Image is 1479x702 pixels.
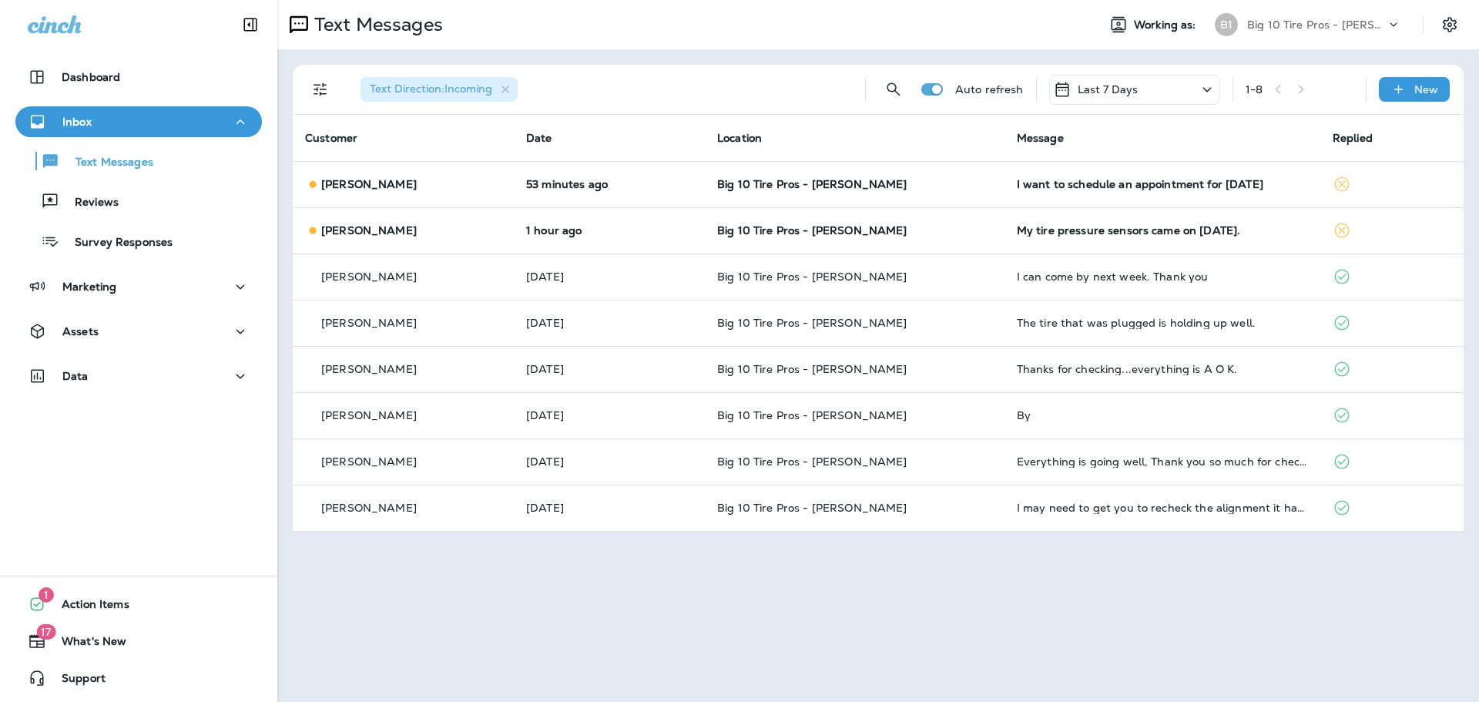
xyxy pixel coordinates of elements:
[1017,363,1308,375] div: Thanks for checking...everything is A O K.
[59,196,119,210] p: Reviews
[1017,131,1064,145] span: Message
[526,270,693,283] p: Aug 13, 2025 04:23 PM
[15,271,262,302] button: Marketing
[878,74,909,105] button: Search Messages
[15,589,262,620] button: 1Action Items
[229,9,272,40] button: Collapse Sidebar
[62,325,99,338] p: Assets
[1078,83,1139,96] p: Last 7 Days
[526,363,693,375] p: Aug 11, 2025 12:31 PM
[1017,317,1308,329] div: The tire that was plugged is holding up well.
[717,362,907,376] span: Big 10 Tire Pros - [PERSON_NAME]
[717,270,907,284] span: Big 10 Tire Pros - [PERSON_NAME]
[1247,18,1386,31] p: Big 10 Tire Pros - [PERSON_NAME]
[46,672,106,690] span: Support
[717,455,907,469] span: Big 10 Tire Pros - [PERSON_NAME]
[15,62,262,92] button: Dashboard
[15,626,262,657] button: 17What's New
[1017,224,1308,237] div: My tire pressure sensors came on yesterday.
[15,185,262,217] button: Reviews
[62,370,89,382] p: Data
[1017,178,1308,190] div: I want to schedule an appointment for Monday
[15,361,262,391] button: Data
[1134,18,1199,32] span: Working as:
[46,598,129,616] span: Action Items
[1017,409,1308,422] div: By
[321,178,417,190] p: [PERSON_NAME]
[321,409,417,422] p: [PERSON_NAME]
[1215,13,1238,36] div: B1
[526,409,693,422] p: Aug 8, 2025 10:28 AM
[717,408,907,422] span: Big 10 Tire Pros - [PERSON_NAME]
[15,225,262,257] button: Survey Responses
[526,224,693,237] p: Aug 15, 2025 10:25 AM
[1436,11,1464,39] button: Settings
[36,624,55,640] span: 17
[59,236,173,250] p: Survey Responses
[321,363,417,375] p: [PERSON_NAME]
[15,663,262,694] button: Support
[526,317,693,329] p: Aug 12, 2025 10:37 AM
[717,131,762,145] span: Location
[46,635,126,653] span: What's New
[717,223,907,237] span: Big 10 Tire Pros - [PERSON_NAME]
[1414,83,1438,96] p: New
[321,502,417,514] p: [PERSON_NAME]
[308,13,443,36] p: Text Messages
[717,501,907,515] span: Big 10 Tire Pros - [PERSON_NAME]
[15,106,262,137] button: Inbox
[370,82,492,96] span: Text Direction : Incoming
[1017,502,1308,514] div: I may need to get you to recheck the alignment it has pulled pretty hard to the left since the in...
[526,502,693,514] p: Aug 7, 2025 03:49 PM
[60,156,153,170] p: Text Messages
[62,71,120,83] p: Dashboard
[15,316,262,347] button: Assets
[305,74,336,105] button: Filters
[526,131,552,145] span: Date
[1333,131,1373,145] span: Replied
[39,587,54,603] span: 1
[955,83,1024,96] p: Auto refresh
[321,455,417,468] p: [PERSON_NAME]
[1017,455,1308,468] div: Everything is going well, Thank you so much for checking on me you're very kind. Have a blessed day.
[717,177,907,191] span: Big 10 Tire Pros - [PERSON_NAME]
[15,145,262,177] button: Text Messages
[321,224,417,237] p: [PERSON_NAME]
[62,280,116,293] p: Marketing
[321,270,417,283] p: [PERSON_NAME]
[361,77,518,102] div: Text Direction:Incoming
[321,317,417,329] p: [PERSON_NAME]
[1017,270,1308,283] div: I can come by next week. Thank you
[1246,83,1263,96] div: 1 - 8
[717,316,907,330] span: Big 10 Tire Pros - [PERSON_NAME]
[526,178,693,190] p: Aug 15, 2025 11:26 AM
[305,131,357,145] span: Customer
[62,116,92,128] p: Inbox
[526,455,693,468] p: Aug 8, 2025 09:31 AM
